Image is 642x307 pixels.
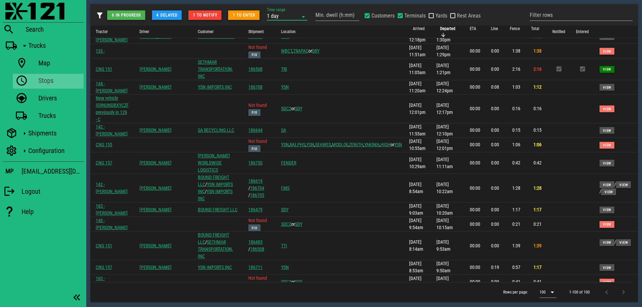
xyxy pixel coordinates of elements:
td: 1:28 [505,174,526,203]
td: 0:57 [505,260,526,275]
a: YSN IMPORTS INC [198,182,233,194]
span: , [306,142,315,147]
th: Customer: Not sorted. Activate to sort ascending. [192,26,243,38]
span: [DATE] 10:20am [436,203,453,216]
div: 100$vuetify.dataTable.itemsPerPageText [540,287,556,298]
div: Time range1 day [267,11,307,20]
span: / [248,185,264,191]
td: 0:00 [486,44,505,58]
a: Stops [13,74,84,89]
span: Location [281,29,296,34]
button: 6 in progress [107,10,145,20]
a: CNG 151 [96,66,112,72]
span: / [198,239,233,259]
span: Customer [198,29,214,34]
span: Fix [251,147,257,151]
h3: MP [5,167,13,175]
a: 163 - [PERSON_NAME] [96,276,128,288]
td: 0:16 [526,95,547,123]
a: 186644 [248,34,263,39]
button: View [600,142,614,149]
span: 6 in progress [111,13,141,18]
a: FENDER [281,160,296,165]
span: View [619,241,628,244]
a: Help [3,202,84,221]
a: SDC2 [281,279,291,284]
th: Entered [571,26,594,38]
button: View [600,48,614,55]
a: SDY [281,207,288,212]
span: 00:00 [470,243,480,248]
span: 1 to enter [233,13,255,18]
span: [DATE] 11:20am [409,81,426,93]
div: 1 day [267,13,279,19]
a: CNG 157 [96,160,112,165]
span: [DATE] 11:05am [409,63,426,75]
span: View [603,50,611,53]
span: [DATE] 12:10pm [436,124,453,136]
a: YSN [281,84,289,90]
td: 1:39 [505,232,526,260]
span: View [603,266,611,270]
a: 186708 [248,84,263,90]
div: Trucks [28,41,81,50]
div: Stops [38,76,81,85]
a: Drivers [13,91,84,106]
td: 0:00 [486,217,505,232]
a: ZENITH [349,142,363,147]
span: 00:00 [470,142,480,147]
span: [DATE] 11:55am [409,124,426,136]
button: Fix [248,224,261,231]
a: YAKIMA [364,142,379,147]
span: 00:00 [470,48,480,54]
a: 186705 [250,192,264,198]
span: Departed [440,26,455,31]
div: Rows per page: [503,282,556,302]
button: Fix [248,109,261,116]
a: YSN IMPORTS INC [198,265,232,270]
span: Fence [510,26,520,31]
a: Blackfly [3,3,84,21]
span: View [603,86,611,89]
a: YSN IMPORTS INC [198,189,233,201]
button: View [601,188,616,195]
a: FMS [281,34,289,39]
button: 1 to enter [228,10,259,20]
a: SDY [295,279,302,284]
a: SA RECYCLING LLC [198,34,234,39]
a: TTI [281,243,287,248]
span: Fix [251,226,257,230]
td: 0:00 [486,138,505,152]
th: Shipment: Not sorted. Activate to sort ascending. [243,26,276,38]
a: SDC2 [281,221,291,227]
a: 186479 [248,207,263,212]
td: 0:42 [526,152,547,174]
span: , [332,142,349,147]
a: RALPHS [290,142,305,147]
span: / [600,189,616,194]
div: Search [26,25,84,33]
a: [PERSON_NAME] [140,66,172,72]
span: [DATE] 9:54am [409,218,423,230]
a: CNG 155 [96,142,112,147]
div: Logout [22,187,84,195]
span: [DATE] 12:24pm [436,81,453,93]
span: [DATE] 12:01pm [436,139,453,151]
th: Driver: Not sorted. Activate to sort ascending. [134,26,177,38]
a: 186704 [250,185,264,191]
td: 1:38 [526,44,547,58]
a: FMS [281,185,289,191]
a: SETHMAR TRANSPORTATION, INC [198,59,233,79]
span: Shipment [248,29,264,34]
a: SETHMAR TRANSPORTATION, INC [198,239,233,259]
span: or [281,106,295,111]
button: View [600,84,614,91]
a: MODLOF [332,142,348,147]
span: , [349,142,364,147]
td: 0:00 [486,95,505,123]
span: [DATE] 10:22am [436,182,453,194]
div: [EMAIL_ADDRESS][DOMAIN_NAME] [22,166,84,177]
span: Line [491,26,498,31]
div: 100 [540,289,546,295]
button: View [616,181,631,188]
